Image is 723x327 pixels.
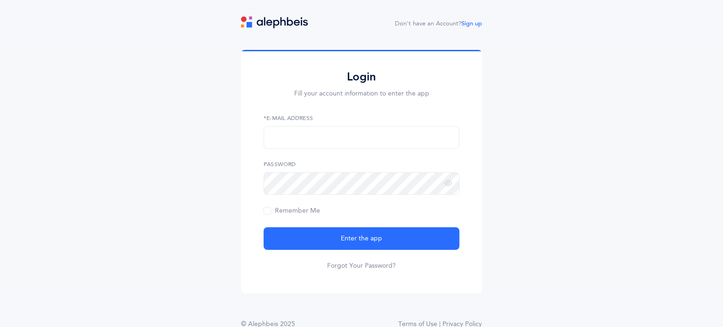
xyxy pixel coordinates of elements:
button: Enter the app [264,227,459,250]
a: Sign up [461,20,482,27]
label: *E-Mail Address [264,114,459,122]
label: Password [264,160,459,168]
p: Fill your account information to enter the app [264,89,459,99]
span: Remember Me [264,207,320,215]
div: Don't have an Account? [395,19,482,29]
a: Forgot Your Password? [327,261,396,271]
img: logo.svg [241,16,308,28]
h2: Login [264,70,459,84]
span: Enter the app [341,234,382,244]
